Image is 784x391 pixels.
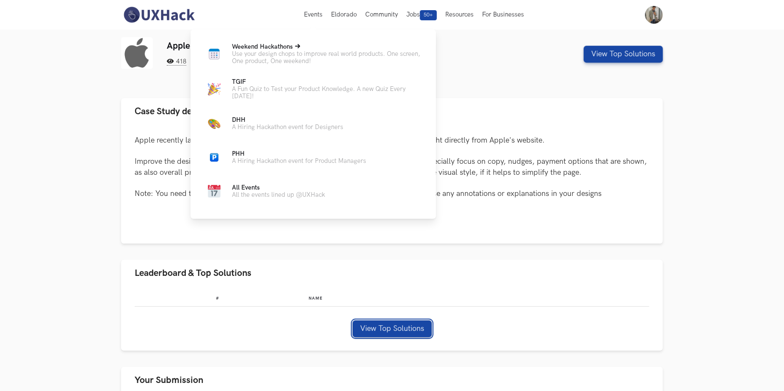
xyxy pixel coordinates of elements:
[232,184,260,191] span: All Events
[135,374,203,386] span: Your Submission
[232,191,325,198] p: All the events lined up @UXHack
[232,116,246,124] span: DHH
[309,296,323,301] span: Name
[121,286,663,351] div: Leaderboard & Top Solutions
[204,43,422,65] a: Calendar newWeekend HackathonsUse your design chops to improve real world products. One screen, O...
[167,41,525,51] h3: Apple: Simplify IPhone product listing design
[204,78,422,100] a: Party capTGIFA Fun Quiz to Test your Product Knowledge. A new Quiz Every [DATE]!
[121,98,663,125] button: Case Study details
[121,260,663,286] button: Leaderboard & Top Solutions
[121,125,663,244] div: Case Study details
[204,113,422,134] a: Color PaletteDHHA Hiring Hackathon event for Designers
[135,106,209,117] span: Case Study details
[204,147,422,168] a: ParkingPHHA Hiring Hackathon event for Product Managers
[353,320,432,337] button: View Top Solutions
[232,150,245,157] span: PHH
[121,6,196,24] img: UXHack-logo.png
[232,124,343,131] p: A Hiring Hackathon event for Designers
[204,181,422,201] a: CalendarAll EventsAll the events lined up @UXHack
[208,185,221,198] img: Calendar
[135,135,649,199] p: Apple recently launched the iPhone 17 in [GEOGRAPHIC_DATA]. The phone can be bought directly from...
[232,157,366,165] p: A Hiring Hackathon event for Product Managers
[232,78,246,85] span: TGIF
[208,83,221,96] img: Party cap
[135,267,251,279] span: Leaderboard & Top Solutions
[208,48,221,61] img: Calendar new
[232,85,422,100] p: A Fun Quiz to Test your Product Knowledge. A new Quiz Every [DATE]!
[232,43,293,50] span: Weekend Hackathons
[232,50,422,65] p: Use your design chops to improve real world products. One screen, One product, One weekend!
[584,46,663,63] button: View Top Solutions
[420,10,437,20] span: 50+
[208,117,221,130] img: Color Palette
[645,6,663,24] img: Your profile pic
[135,289,649,307] table: Leaderboard
[216,296,219,301] span: #
[210,153,218,162] img: Parking
[121,37,153,69] img: Apple logo
[167,58,186,66] span: 418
